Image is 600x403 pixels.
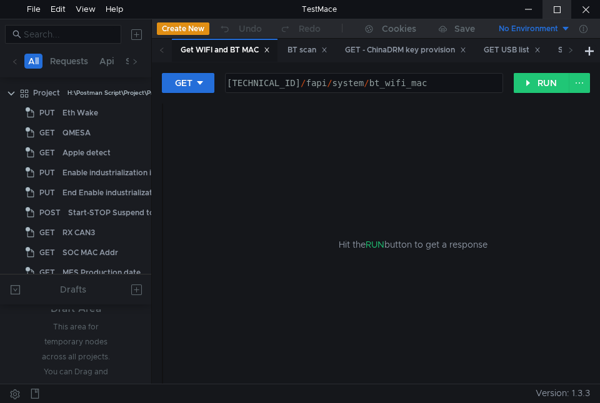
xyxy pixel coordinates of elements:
button: All [24,54,42,69]
span: PUT [39,183,55,202]
div: Enable industrialization interface for checking protection [62,163,271,182]
div: Eth Wake [62,104,98,122]
span: POST [39,203,61,222]
span: GET [39,143,55,162]
button: GET [162,73,214,93]
span: GET [39,223,55,242]
button: Scripts [122,54,159,69]
div: Drafts [60,282,86,297]
div: MES Production date [62,263,141,282]
div: GET - ChinaDRM key provision [345,44,466,57]
span: Hit the button to get a response [339,238,487,251]
button: Requests [46,54,92,69]
div: No Environment [499,23,558,35]
span: Version: 1.3.3 [536,384,590,402]
div: Redo [299,21,321,36]
button: Api [96,54,118,69]
div: Cookies [382,21,416,36]
div: GET USB list [484,44,541,57]
div: BT scan [287,44,327,57]
div: H:\Postman Script\Project\Project [67,84,167,102]
div: Undo [239,21,262,36]
span: PUT [39,104,55,122]
div: Start-STOP Suspend to RAM (STR) [68,203,196,222]
div: QMESA [62,124,91,142]
div: GET [175,76,192,90]
button: Create New [157,22,209,35]
span: PUT [39,163,55,182]
div: Project [33,84,60,102]
div: Apple detect [62,143,111,162]
input: Search... [24,27,114,41]
span: GET [39,124,55,142]
div: Save [454,24,475,33]
div: SOC MAC Addr [62,243,118,262]
span: RUN [366,239,384,250]
button: RUN [514,73,569,93]
div: Get WIFI and BT MAC [181,44,270,57]
button: Undo [209,19,271,38]
span: GET [39,243,55,262]
button: No Environment [484,19,571,39]
div: RX CAN3 [62,223,95,242]
span: GET [39,263,55,282]
div: End Enable industrialization interface for checking protection [62,183,287,202]
button: Redo [271,19,329,38]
